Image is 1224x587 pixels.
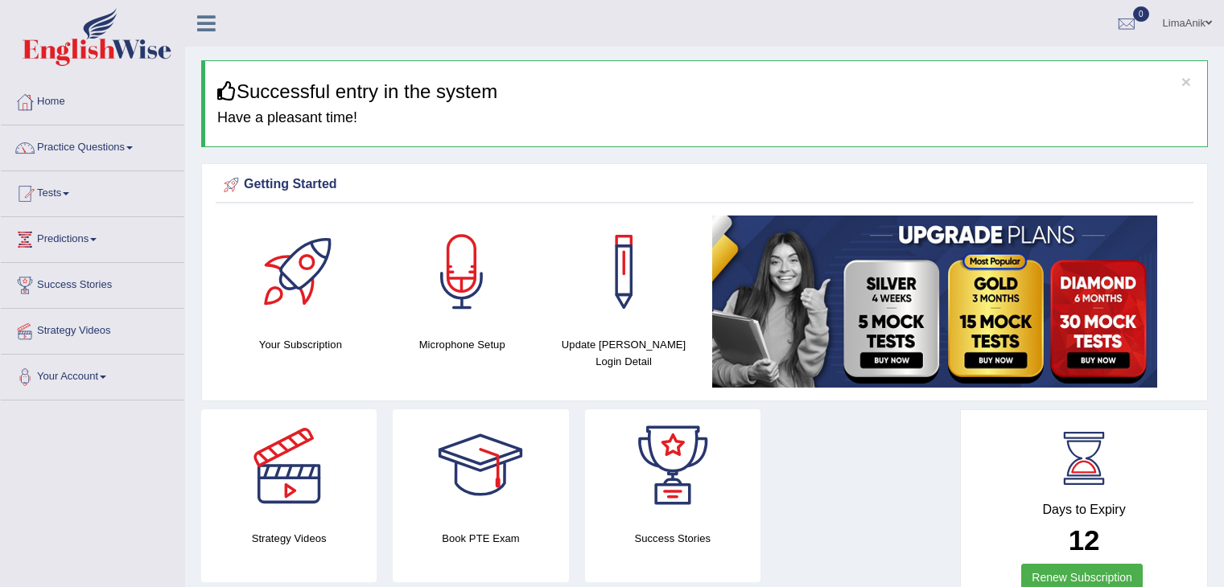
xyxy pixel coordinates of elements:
[1,125,184,166] a: Practice Questions
[1069,524,1100,556] b: 12
[1,217,184,257] a: Predictions
[1,309,184,349] a: Strategy Videos
[201,530,377,547] h4: Strategy Videos
[228,336,373,353] h4: Your Subscription
[1,263,184,303] a: Success Stories
[217,110,1195,126] h4: Have a pleasant time!
[979,503,1189,517] h4: Days to Expiry
[217,81,1195,102] h3: Successful entry in the system
[393,530,568,547] h4: Book PTE Exam
[1181,73,1191,90] button: ×
[389,336,535,353] h4: Microphone Setup
[585,530,760,547] h4: Success Stories
[1,80,184,120] a: Home
[220,173,1189,197] div: Getting Started
[712,216,1157,388] img: small5.jpg
[551,336,697,370] h4: Update [PERSON_NAME] Login Detail
[1133,6,1149,22] span: 0
[1,171,184,211] a: Tests
[1,355,184,395] a: Your Account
